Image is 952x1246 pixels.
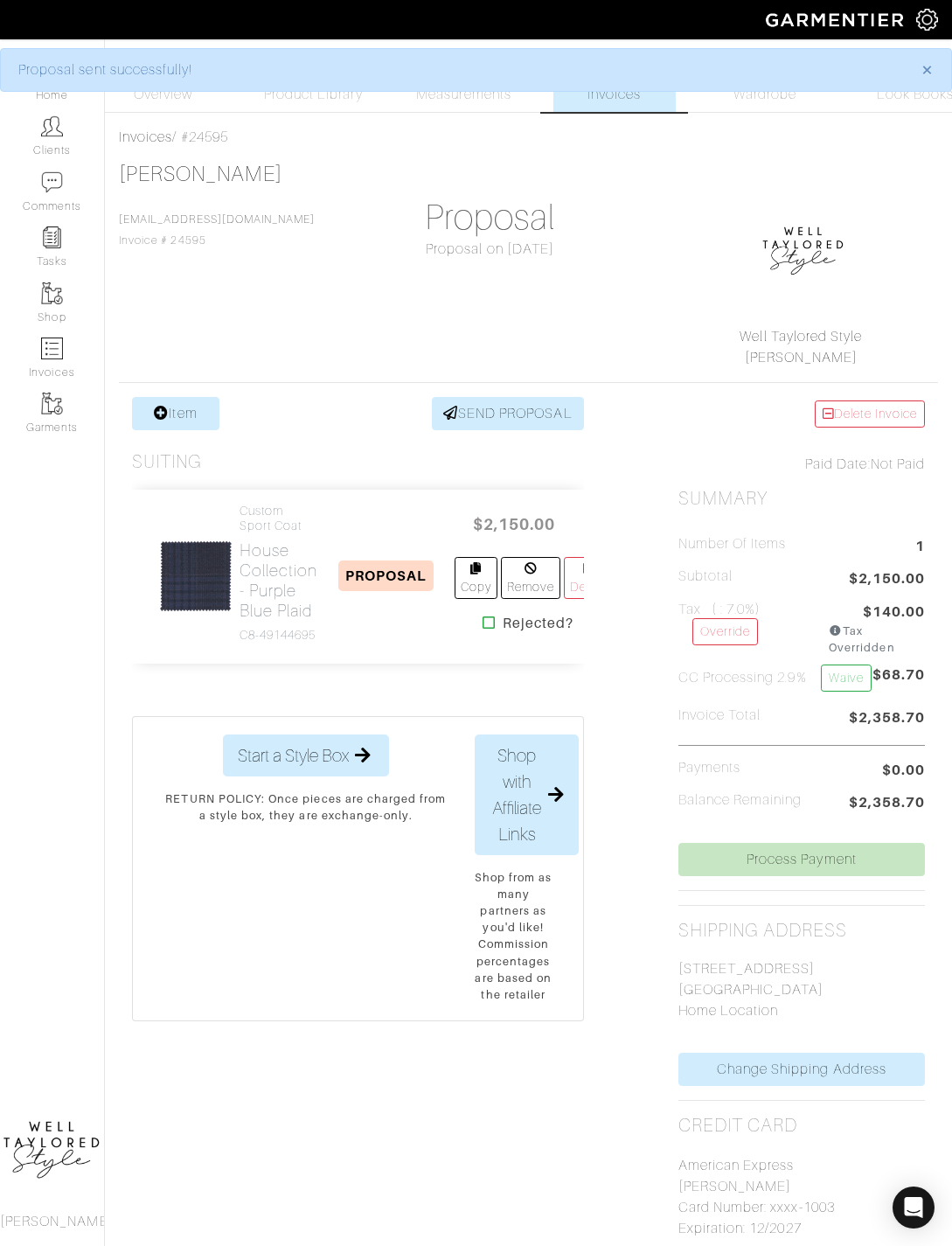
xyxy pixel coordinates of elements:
[119,129,172,145] a: Invoices
[240,628,318,643] h4: C8-49144695
[678,1115,798,1137] h2: Credit Card
[678,707,761,724] h5: Invoice Total
[223,734,389,776] button: Start a Style Box
[240,540,318,621] h2: House Collection - Purple Blue Plaid
[455,557,497,599] a: Copy
[678,1053,925,1086] a: Change Shipping Address
[678,958,925,1021] p: [STREET_ADDRESS] [GEOGRAPHIC_DATA] Home Location
[416,84,511,105] span: Measurements
[432,397,584,430] a: SEND PROPOSAL
[132,451,202,473] h3: Suiting
[745,350,858,365] a: [PERSON_NAME]
[916,9,938,31] img: gear-icon-white-bd11855cb880d31180b6d7d6211b90ccbf57a29d726f0c71d8c61bd08dd39cc2.png
[264,84,363,105] span: Product Library
[164,790,448,824] p: RETURN POLICY: Once pieces are charged from a style box, they are exchange-only.
[678,536,787,553] h5: Number of Items
[41,226,63,248] img: reminder-icon-8004d30b9f0a5d33ae49ab947aed9ed385cf756f9e5892f1edd6e32f2345188e.png
[119,213,315,247] span: Invoice # 24595
[678,602,829,649] h5: Tax ( : 7.0%)
[366,197,613,239] h1: Proposal
[821,665,872,692] a: Waive
[757,4,916,35] img: garmentier-logo-header-white-b43fb05a5012e4ada735d5af1a66efaba907eab6374d6393d1fbf88cb4ef424d.png
[564,557,613,599] a: Delete
[475,734,579,855] button: Shop with Affiliate Links
[462,505,566,543] span: $2,150.00
[915,536,925,560] span: 1
[829,623,925,656] div: Tax Overridden
[41,393,63,414] img: garments-icon-b7da505a4dc4fd61783c78ac3ca0ef83fa9d6f193b1c9dc38574b1d14d53ca28.png
[475,869,552,1004] p: Shop from as many partners as you'd like! Commission percentages are based on the retailer
[678,760,740,776] h5: Payments
[849,792,925,816] span: $2,358.70
[733,84,796,105] span: Wardrobe
[240,504,318,533] h4: Custom Sport Coat
[678,568,733,585] h5: Subtotal
[240,504,318,643] a: Custom Sport Coat House Collection - Purple Blue Plaid C8-49144695
[338,560,434,591] span: PROPOSAL
[490,742,545,847] span: Shop with Affiliate Links
[503,613,573,634] strong: Rejected?
[678,920,848,942] h2: Shipping Address
[501,557,560,599] a: Remove
[815,400,925,428] a: Delete Invoice
[238,742,349,769] span: Start a Style Box
[553,48,676,112] a: Invoices
[41,338,63,359] img: orders-icon-0abe47150d42831381b5fb84f609e132dff9fe21cb692f30cb5eec754e2cba89.png
[678,454,925,475] div: Not Paid
[119,213,315,226] a: [EMAIL_ADDRESS][DOMAIN_NAME]
[18,59,895,80] div: Proposal sent successfully!
[760,204,847,291] img: 1593278135251.png.png
[366,239,613,260] div: Proposal on [DATE]
[132,397,219,430] a: Item
[41,115,63,137] img: clients-icon-6bae9207a08558b7cb47a8932f037763ab4055f8c8b6bfacd5dc20c3e0201464.png
[893,1187,935,1229] div: Open Intercom Messenger
[678,792,803,809] h5: Balance Remaining
[921,58,934,81] span: ×
[692,618,758,645] a: Override
[678,1155,925,1239] p: American Express [PERSON_NAME] Card Number: xxxx-1003 Expiration: 12/2027
[159,539,233,613] img: WFAnY2eAPMHenkoHNKjVwe5U
[882,760,925,781] span: $0.00
[805,456,871,472] span: Paid Date:
[678,843,925,876] a: Process Payment
[119,163,282,185] a: [PERSON_NAME]
[849,568,925,592] span: $2,150.00
[872,665,925,699] span: $68.70
[863,602,925,623] span: $140.00
[134,84,192,105] span: Overview
[41,171,63,193] img: comment-icon-a0a6a9ef722e966f86d9cbdc48e553b5cf19dbc54f86b18d962a5391bc8f6eb6.png
[849,707,925,731] span: $2,358.70
[678,488,925,510] h2: Summary
[740,329,862,345] a: Well Taylored Style
[587,84,641,105] span: Invoices
[41,282,63,304] img: garments-icon-b7da505a4dc4fd61783c78ac3ca0ef83fa9d6f193b1c9dc38574b1d14d53ca28.png
[678,665,872,692] h5: CC Processing 2.9%
[119,127,938,148] div: / #24595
